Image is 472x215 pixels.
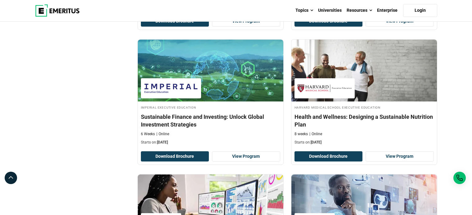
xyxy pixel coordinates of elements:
[291,40,437,148] a: Healthcare Course by Harvard Medical School Executive Education - October 30, 2025 Harvard Medica...
[141,140,280,145] p: Starts on:
[294,105,434,110] h4: Harvard Medical School Executive Education
[291,40,437,101] img: Health and Wellness: Designing a Sustainable Nutrition Plan | Online Healthcare Course
[294,113,434,128] h4: Health and Wellness: Designing a Sustainable Nutrition Plan
[311,140,321,144] span: [DATE]
[294,131,308,137] p: 8 weeks
[157,140,168,144] span: [DATE]
[141,105,280,110] h4: Imperial Executive Education
[156,131,169,137] p: Online
[144,81,198,95] img: Imperial Executive Education
[141,113,280,128] h4: Sustainable Finance and Investing: Unlock Global Investment Strategies
[138,40,283,101] img: Sustainable Finance and Investing: Unlock Global Investment Strategies | Online Finance Course
[141,131,155,137] p: 6 Weeks
[141,151,209,162] button: Download Brochure
[212,151,280,162] a: View Program
[298,81,352,95] img: Harvard Medical School Executive Education
[138,40,283,148] a: Finance Course by Imperial Executive Education - November 20, 2025 Imperial Executive Education I...
[309,131,322,137] p: Online
[366,151,434,162] a: View Program
[403,4,437,17] a: Login
[294,151,363,162] button: Download Brochure
[294,140,434,145] p: Starts on:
